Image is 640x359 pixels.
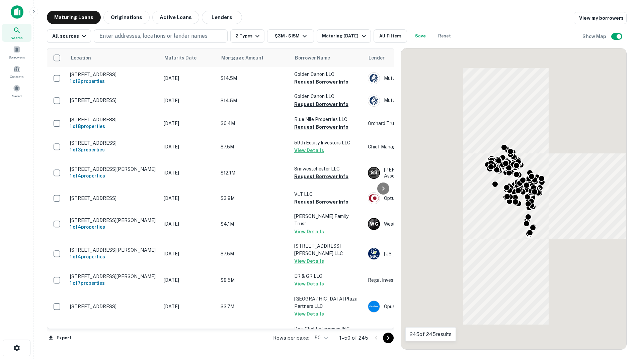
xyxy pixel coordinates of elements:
[70,97,157,103] p: [STREET_ADDRESS]
[294,310,324,318] button: View Details
[294,191,361,198] p: VLT LLC
[322,32,368,40] div: Maturing [DATE]
[294,71,361,78] p: Golden Canon LLC
[434,29,455,43] button: Reset
[10,74,23,79] span: Contacts
[164,143,214,150] p: [DATE]
[9,54,25,60] span: Borrowers
[294,139,361,146] p: 59th Equity Investors LLC
[365,48,472,67] th: Lender
[368,73,380,84] img: picture
[103,11,150,24] button: Originations
[70,146,157,153] h6: 1 of 3 properties
[368,301,380,312] img: picture
[294,280,324,288] button: View Details
[267,29,314,43] button: $3M - $15M
[2,82,31,100] a: Saved
[574,12,627,24] a: View my borrowers
[11,5,23,19] img: capitalize-icon.png
[401,48,626,349] div: 0 0
[164,303,214,310] p: [DATE]
[369,54,385,62] span: Lender
[294,272,361,280] p: ER & GR LLC
[221,169,288,176] p: $12.1M
[294,242,361,257] p: [STREET_ADDRESS][PERSON_NAME] LLC
[221,97,288,104] p: $14.5M
[70,279,157,287] h6: 1 of 7 properties
[368,95,380,106] img: picture
[70,223,157,231] h6: 1 of 4 properties
[295,54,330,62] span: Borrower Name
[164,75,214,82] p: [DATE]
[70,117,157,123] p: [STREET_ADDRESS]
[374,29,407,43] button: All Filters
[368,143,468,150] p: Chief Management INC
[221,54,272,62] span: Mortgage Amount
[339,334,368,342] p: 1–50 of 245
[164,220,214,228] p: [DATE]
[164,250,214,257] p: [DATE]
[67,48,160,67] th: Location
[160,48,217,67] th: Maturity Date
[2,63,31,81] a: Contacts
[294,257,324,265] button: View Details
[368,167,468,179] div: [PERSON_NAME] Bank National Association
[217,48,291,67] th: Mortgage Amount
[70,304,157,310] p: [STREET_ADDRESS]
[221,75,288,82] p: $14.5M
[294,146,324,154] button: View Details
[294,78,348,86] button: Request Borrower Info
[582,33,607,40] h6: Show Map
[164,120,214,127] p: [DATE]
[221,120,288,127] p: $6.4M
[291,48,365,67] th: Borrower Name
[294,116,361,123] p: Blue Nile Properties LLC
[607,306,640,338] iframe: Chat Widget
[164,276,214,284] p: [DATE]
[368,95,468,107] div: Mutual Of Omaha
[368,72,468,84] div: Mutual Of Omaha
[70,140,157,146] p: [STREET_ADDRESS]
[94,29,228,43] button: Enter addresses, locations or lender names
[70,273,157,279] p: [STREET_ADDRESS][PERSON_NAME]
[70,253,157,260] h6: 1 of 4 properties
[383,333,394,343] button: Go to next page
[2,43,31,61] a: Borrowers
[70,217,157,223] p: [STREET_ADDRESS][PERSON_NAME]
[164,169,214,176] p: [DATE]
[71,54,91,62] span: Location
[164,97,214,104] p: [DATE]
[164,195,214,202] p: [DATE]
[273,334,309,342] p: Rows per page:
[410,330,452,338] p: 245 of 245 results
[70,172,157,179] h6: 1 of 4 properties
[370,221,378,228] p: W C
[294,228,324,236] button: View Details
[368,192,468,204] div: Optus Bank
[47,333,73,343] button: Export
[368,248,380,259] img: picture
[294,198,348,206] button: Request Borrower Info
[368,120,468,127] p: Orchard Trust
[47,11,101,24] button: Maturing Loans
[70,166,157,172] p: [STREET_ADDRESS][PERSON_NAME]
[164,54,205,62] span: Maturity Date
[70,72,157,78] p: [STREET_ADDRESS]
[70,195,157,201] p: [STREET_ADDRESS]
[202,11,242,24] button: Lenders
[11,35,23,40] span: Search
[317,29,371,43] button: Maturing [DATE]
[294,172,348,181] button: Request Borrower Info
[368,248,468,260] div: [US_STATE] Banking Company
[294,213,361,227] p: [PERSON_NAME] Family Trust
[221,303,288,310] p: $3.7M
[368,301,468,313] div: Opus Bank
[221,250,288,257] p: $7.5M
[312,333,329,343] div: 50
[221,195,288,202] p: $3.9M
[2,24,31,42] a: Search
[52,32,88,40] div: All sources
[12,93,22,99] span: Saved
